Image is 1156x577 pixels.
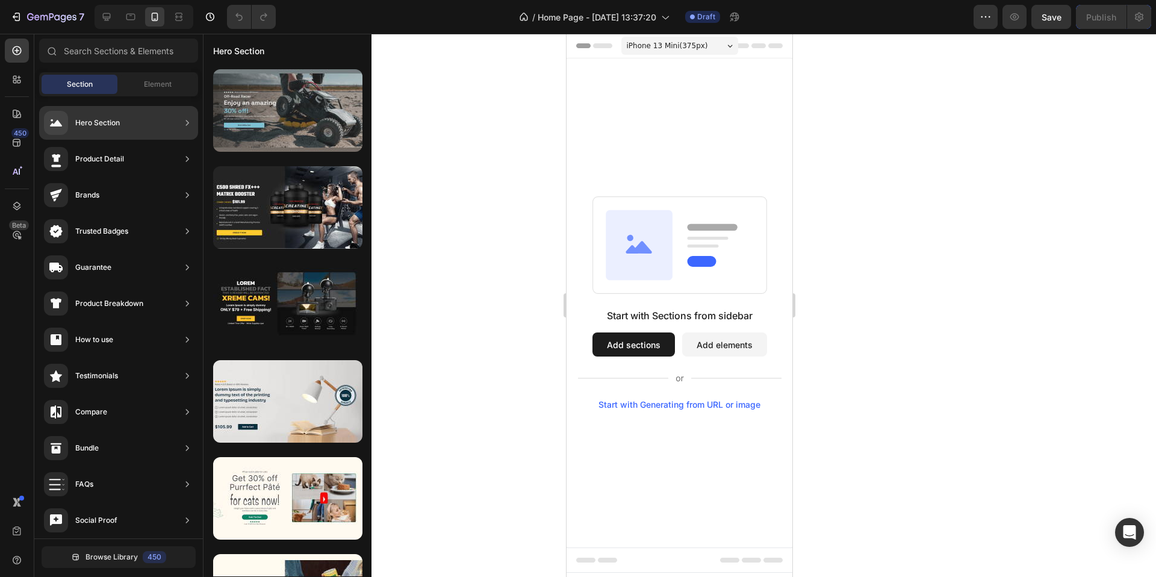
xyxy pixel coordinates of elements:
[75,514,117,526] div: Social Proof
[1031,5,1071,29] button: Save
[143,551,166,563] div: 450
[1086,11,1116,23] div: Publish
[79,10,84,24] p: 7
[42,546,196,568] button: Browse Library450
[5,5,90,29] button: 7
[11,128,29,138] div: 450
[227,5,276,29] div: Undo/Redo
[567,34,792,577] iframe: Design area
[1115,518,1144,547] div: Open Intercom Messenger
[75,261,111,273] div: Guarantee
[67,79,93,90] span: Section
[75,370,118,382] div: Testimonials
[1076,5,1126,29] button: Publish
[75,406,107,418] div: Compare
[75,225,128,237] div: Trusted Badges
[1042,12,1061,22] span: Save
[9,220,29,230] div: Beta
[75,117,120,129] div: Hero Section
[85,552,138,563] span: Browse Library
[75,189,99,201] div: Brands
[75,334,113,346] div: How to use
[75,478,93,490] div: FAQs
[75,298,143,310] div: Product Breakdown
[39,39,198,63] input: Search Sections & Elements
[697,11,715,22] span: Draft
[75,442,99,454] div: Bundle
[532,11,535,23] span: /
[538,11,656,23] span: Home Page - [DATE] 13:37:20
[75,153,124,165] div: Product Detail
[144,79,172,90] span: Element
